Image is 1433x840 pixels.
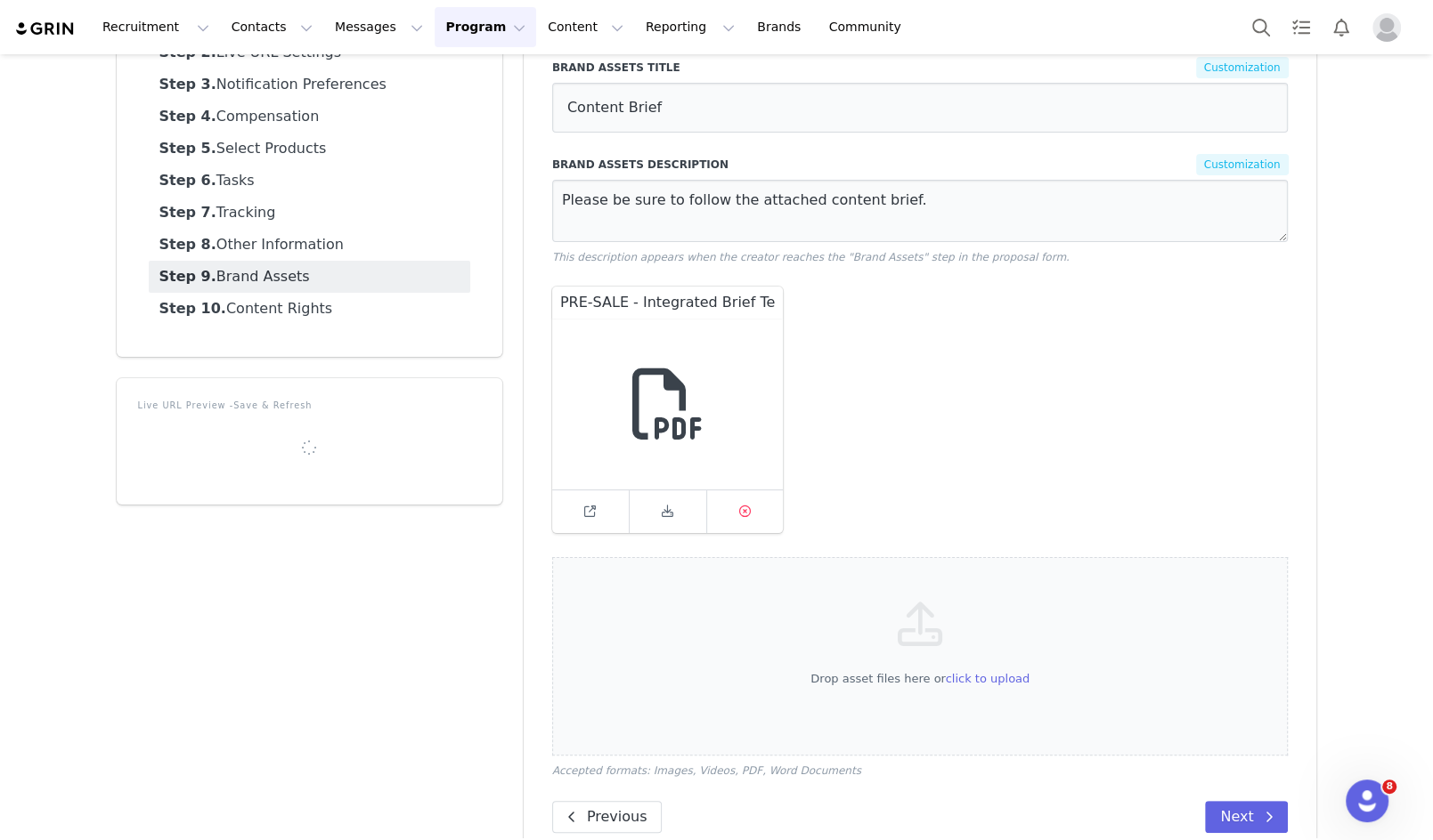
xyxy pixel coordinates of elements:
[159,236,216,253] strong: Step 8.
[1205,801,1288,833] button: Next
[552,763,1289,779] p: Accepted formats: Images, Videos, PDF, Word Documents
[149,197,470,229] a: Tracking
[159,172,216,189] strong: Step 6.
[159,300,226,317] strong: Step 10.
[149,165,470,197] a: Tasks
[818,7,920,47] a: Community
[746,7,817,47] a: Brands
[552,249,1289,265] p: This description appears when the creator reaches the "Brand Assets" step in the proposal form.
[635,7,745,47] button: Reporting
[552,801,663,833] button: Previous
[159,204,216,221] strong: Step 7.
[324,7,434,47] button: Messages
[149,229,470,261] a: Other Information
[159,108,216,125] strong: Step 4.
[159,76,216,93] strong: Step 3.
[233,400,312,410] a: Save & Refresh
[945,672,1030,685] span: click to upload
[810,670,1030,688] button: Drop asset files here orclick to upload
[1282,7,1321,47] a: Tasks
[149,293,470,325] a: Content Rights
[1346,779,1388,822] iframe: Intercom live chat
[92,7,220,47] button: Recruitment
[14,20,77,37] img: grin logo
[1322,7,1361,47] button: Notifications
[552,60,918,76] label: Brand Assets Title
[552,157,918,173] label: Brand Assets Description
[435,7,536,47] button: Program
[159,140,216,157] strong: Step 5.
[537,7,634,47] button: Content
[149,69,470,101] a: Notification Preferences
[1242,7,1281,47] button: Search
[1372,13,1401,42] img: placeholder-profile.jpg
[138,400,481,413] p: Live URL Preview -
[149,101,470,133] a: Compensation
[221,7,323,47] button: Contacts
[552,287,784,319] input: Asset Name
[149,133,470,165] a: Select Products
[552,83,1289,133] input: Brand Assets
[1382,779,1396,794] span: 8
[159,268,216,285] strong: Step 9.
[149,261,470,293] a: Brand Assets
[1196,57,1289,78] span: Customization
[1362,13,1419,42] button: Profile
[1196,154,1289,175] span: Customization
